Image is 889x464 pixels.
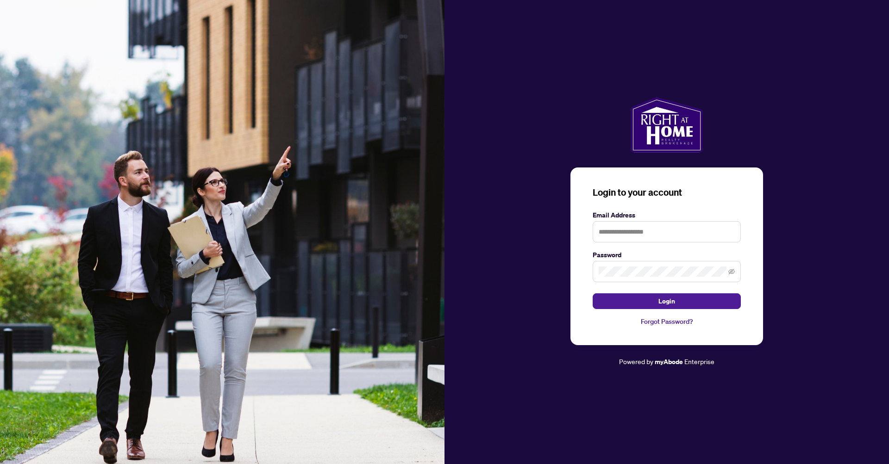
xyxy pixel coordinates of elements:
label: Email Address [593,210,741,220]
label: Password [593,250,741,260]
img: ma-logo [631,97,702,153]
h3: Login to your account [593,186,741,199]
span: Enterprise [684,357,714,365]
a: myAbode [655,357,683,367]
span: eye-invisible [728,268,735,275]
span: Powered by [619,357,653,365]
span: Login [658,294,675,309]
button: Login [593,293,741,309]
a: Forgot Password? [593,316,741,327]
